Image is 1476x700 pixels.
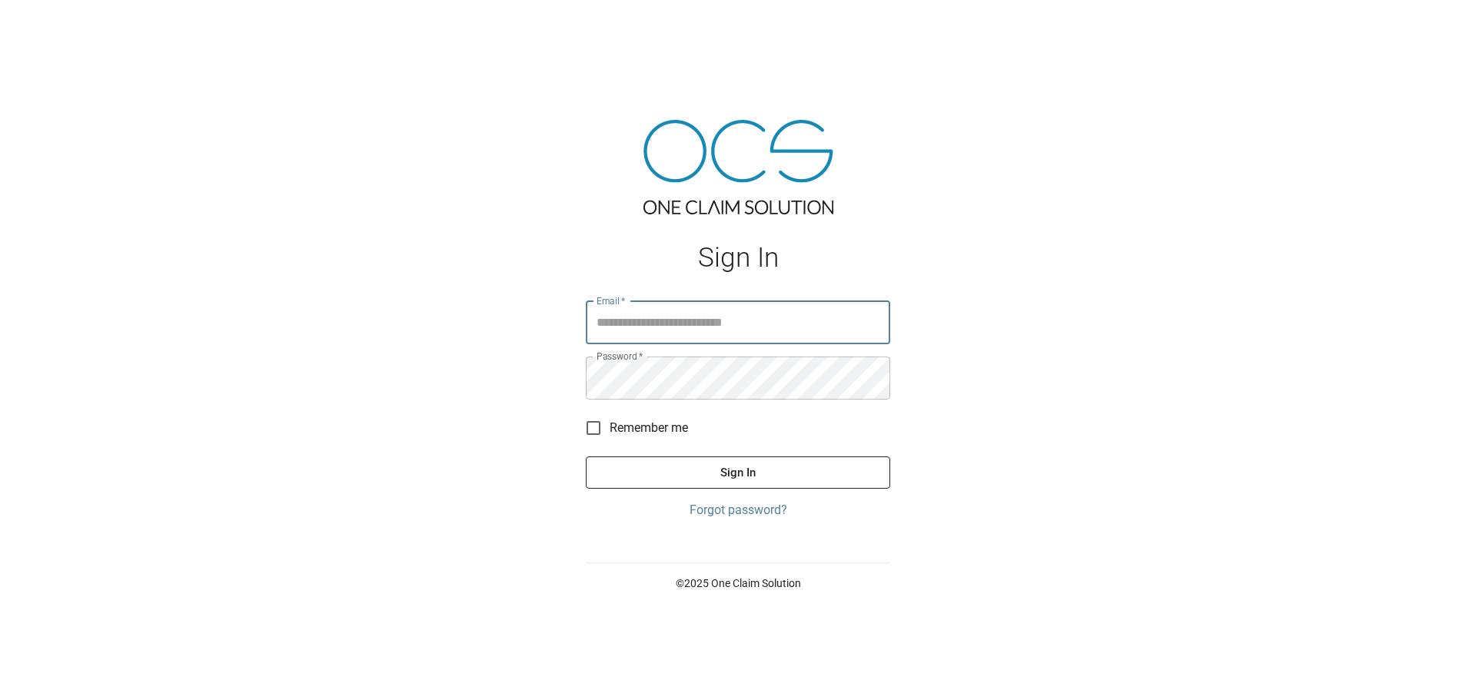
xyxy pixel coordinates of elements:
button: Sign In [586,456,890,489]
a: Forgot password? [586,501,890,519]
label: Email [597,294,626,307]
img: ocs-logo-tra.png [643,120,833,214]
p: © 2025 One Claim Solution [586,576,890,591]
span: Remember me [610,419,688,437]
h1: Sign In [586,242,890,274]
label: Password [597,350,643,363]
img: ocs-logo-white-transparent.png [18,9,80,40]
